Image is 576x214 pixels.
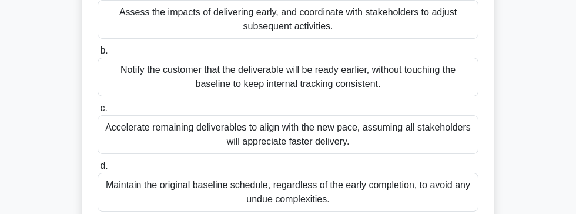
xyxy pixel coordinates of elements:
span: d. [100,160,108,170]
div: Maintain the original baseline schedule, regardless of the early completion, to avoid any undue c... [98,173,478,212]
span: c. [100,103,107,113]
span: b. [100,45,108,55]
div: Accelerate remaining deliverables to align with the new pace, assuming all stakeholders will appr... [98,115,478,154]
div: Notify the customer that the deliverable will be ready earlier, without touching the baseline to ... [98,58,478,96]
